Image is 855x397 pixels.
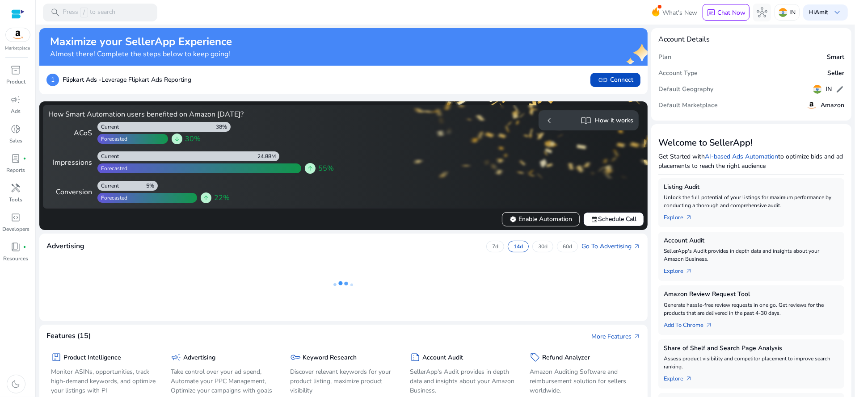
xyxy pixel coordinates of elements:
[595,117,633,125] h5: How it works
[23,245,27,249] span: fiber_manual_record
[63,8,115,17] p: Press to search
[664,184,839,191] h5: Listing Audit
[50,35,232,48] h2: Maximize your SellerApp Experience
[705,152,778,161] a: AI-based Ads Automation
[486,296,518,305] span: Get Started
[664,301,839,317] p: Generate hassle-free review requests in one go. Get reviews for the products that are delivered i...
[633,243,640,250] span: arrow_outward
[97,165,127,172] div: Forecasted
[337,208,346,217] img: in.svg
[658,35,710,44] h4: Account Details
[410,352,421,363] span: summarize
[835,85,844,94] span: edit
[705,322,712,329] span: arrow_outward
[97,135,127,142] div: Forecasted
[826,86,832,93] h5: IN
[633,333,640,340] span: arrow_outward
[5,45,30,52] p: Marketplace
[717,8,745,17] p: Chat Now
[658,86,713,93] h5: Default Geography
[46,242,84,251] h4: Advertising
[48,157,92,168] div: Impressions
[658,54,671,61] h5: Plan
[664,345,839,352] h5: Share of Shelf and Search Page Analysis
[6,28,30,42] img: amazon.svg
[63,75,191,84] p: Leverage Flipkart Ads Reporting
[48,187,92,197] div: Conversion
[658,138,844,148] h3: Welcome to SellerApp!
[173,135,181,142] span: arrow_downward
[11,242,21,252] span: book_4
[11,212,21,223] span: code_blocks
[413,207,424,218] span: keyboard_arrow_down
[348,209,404,217] p: [GEOGRAPHIC_DATA]
[806,100,817,111] img: amazon.svg
[827,54,844,61] h5: Smart
[664,371,699,383] a: Explore
[97,123,119,130] div: Current
[11,183,21,193] span: handyman
[396,248,404,257] span: radio_button_unchecked
[664,355,839,371] p: Assess product visibility and competitor placement to improve search ranking.
[707,8,716,17] span: chat
[664,247,839,263] p: SellerApp's Audit provides in depth data and insights about your Amazon Business.
[216,123,231,130] div: 38%
[97,153,119,160] div: Current
[658,70,698,77] h5: Account Type
[330,225,525,240] h5: Marketplace:
[542,354,590,362] h5: Refund Analyzer
[832,7,842,18] span: keyboard_arrow_down
[336,248,345,257] span: radio_button_checked
[11,94,21,105] span: campaign
[257,153,279,160] div: 24.88M
[7,166,25,174] p: Reports
[9,196,23,204] p: Tools
[815,8,828,17] b: Amit
[46,74,59,86] p: 1
[544,115,555,126] span: chevron_left
[11,124,21,134] span: donut_small
[685,375,692,382] span: arrow_outward
[23,157,27,160] span: fiber_manual_record
[171,352,181,363] span: campaign
[809,9,828,16] p: Hi
[598,75,633,85] span: Connect
[2,225,29,233] p: Developers
[51,352,62,363] span: package
[581,115,591,126] span: import_contacts
[51,367,157,395] p: Monitor ASINs, opportunities, track high-demand keywords, and optimize your listings with PI
[406,250,417,255] img: QC-logo.svg
[9,137,22,145] p: Sales
[757,7,767,18] span: hub
[410,367,516,395] p: SellerApp's Audit provides in depth data and insights about your Amazon Business.
[664,209,699,222] a: Explore
[538,243,548,250] p: 30d
[80,8,88,17] span: /
[581,242,640,251] a: Go To Advertising
[563,243,572,250] p: 60d
[214,192,230,203] span: 22%
[97,182,119,189] div: Current
[510,214,572,224] span: Enable Automation
[202,194,210,201] span: arrow_upward
[185,134,201,144] span: 30%
[48,128,92,138] div: ACoS
[591,214,636,224] span: Schedule Call
[11,153,21,164] span: lab_profile
[11,379,21,389] span: dark_mode
[821,102,844,109] h5: Amazon
[6,78,25,86] p: Product
[4,255,29,263] p: Resources
[530,367,636,395] p: Amazon Auditing Software and reimbursement solution for sellers worldwide.
[658,102,718,109] h5: Default Marketplace
[499,248,517,258] p: Flipkart
[476,248,484,257] span: radio_button_unchecked
[662,5,697,21] span: What's New
[779,8,788,17] img: in.svg
[486,247,497,258] img: flipkart.svg
[664,317,720,330] a: Add To Chrome
[685,214,692,221] span: arrow_outward
[813,85,822,94] img: in.svg
[359,248,379,258] p: Amazon
[303,354,357,362] h5: Keyword Research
